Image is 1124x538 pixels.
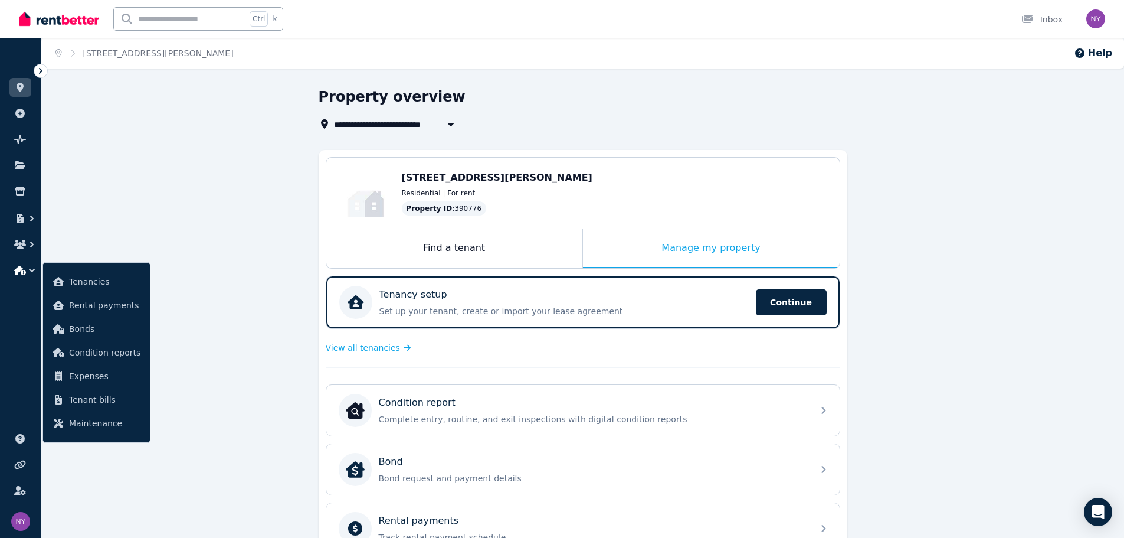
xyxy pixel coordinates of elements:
a: Condition reports [48,341,145,364]
span: k [273,14,277,24]
div: Inbox [1021,14,1063,25]
p: Bond [379,455,403,469]
div: Manage my property [583,229,840,268]
span: Tenancies [69,275,140,289]
span: Tenant bills [69,393,140,407]
span: Residential | For rent [402,188,476,198]
img: Bond [346,460,365,479]
img: Condition report [346,401,365,420]
a: Tenancies [48,270,145,294]
a: Tenant bills [48,388,145,412]
span: Expenses [69,369,140,383]
img: Naomi Yeung [1086,9,1105,28]
p: Bond request and payment details [379,472,806,484]
span: Bonds [69,322,140,336]
nav: Breadcrumb [41,38,248,69]
a: Expenses [48,364,145,388]
div: : 390776 [402,201,487,216]
span: Maintenance [69,416,140,431]
img: Naomi Yeung [11,512,30,531]
span: View all tenancies [326,342,400,354]
a: View all tenancies [326,342,411,354]
span: [STREET_ADDRESS][PERSON_NAME] [402,172,592,183]
button: Help [1074,46,1112,60]
p: Tenancy setup [379,288,447,302]
span: Continue [756,289,827,315]
p: Condition report [379,396,456,410]
p: Set up your tenant, create or import your lease agreement [379,305,749,317]
a: Maintenance [48,412,145,435]
div: Find a tenant [326,229,582,268]
a: BondBondBond request and payment details [326,444,840,495]
span: Rental payments [69,298,140,312]
a: Condition reportCondition reportComplete entry, routine, and exit inspections with digital condit... [326,385,840,436]
span: Condition reports [69,345,140,360]
p: Complete entry, routine, and exit inspections with digital condition reports [379,413,806,425]
a: [STREET_ADDRESS][PERSON_NAME] [83,48,234,58]
img: RentBetter [19,10,99,28]
a: Rental payments [48,294,145,317]
div: Open Intercom Messenger [1084,498,1112,526]
a: Bonds [48,317,145,341]
span: Property ID [407,204,453,213]
span: Ctrl [250,11,268,27]
a: Tenancy setupSet up your tenant, create or import your lease agreementContinue [326,276,840,328]
p: Rental payments [379,514,459,528]
h1: Property overview [319,87,466,106]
